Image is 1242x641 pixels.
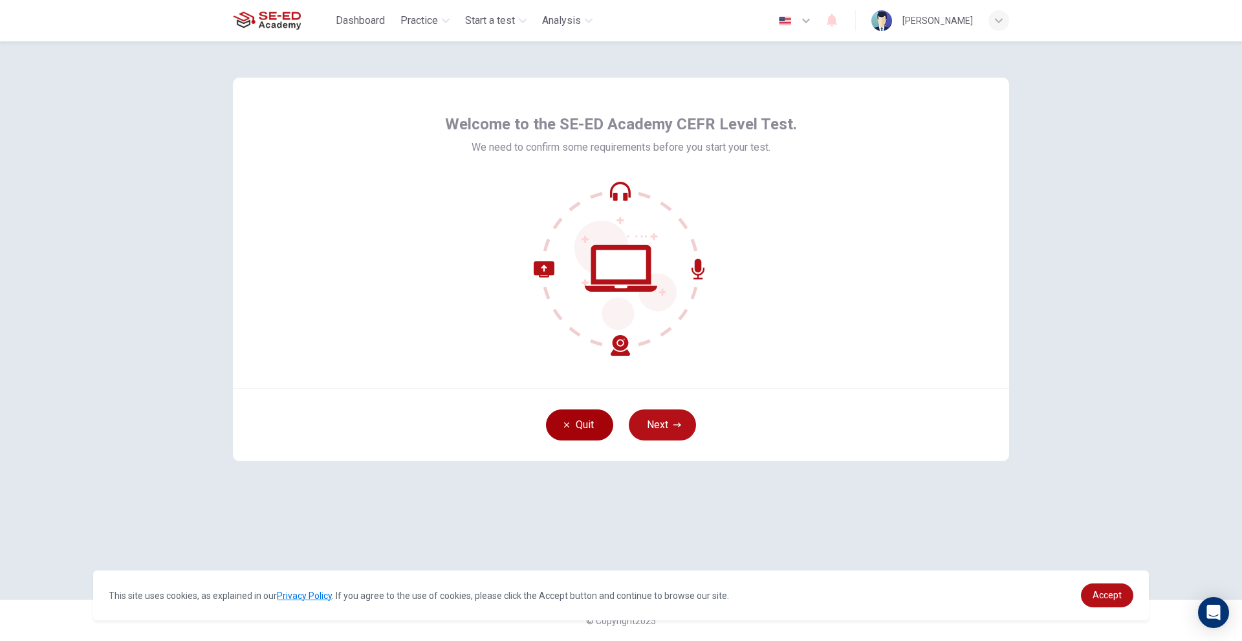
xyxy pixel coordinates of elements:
span: © Copyright 2025 [586,616,656,626]
span: Analysis [542,13,581,28]
button: Next [629,409,696,440]
button: Practice [395,9,455,32]
a: SE-ED Academy logo [233,8,331,34]
span: This site uses cookies, as explained in our . If you agree to the use of cookies, please click th... [109,591,729,601]
span: Practice [400,13,438,28]
button: Quit [546,409,613,440]
img: Profile picture [871,10,892,31]
span: Accept [1093,590,1122,600]
div: [PERSON_NAME] [902,13,973,28]
span: We need to confirm some requirements before you start your test. [472,140,770,155]
span: Welcome to the SE-ED Academy CEFR Level Test. [445,114,797,135]
span: Start a test [465,13,515,28]
div: Open Intercom Messenger [1198,597,1229,628]
img: SE-ED Academy logo [233,8,301,34]
button: Dashboard [331,9,390,32]
img: en [777,16,793,26]
span: Dashboard [336,13,385,28]
button: Start a test [460,9,532,32]
div: cookieconsent [93,570,1149,620]
button: Analysis [537,9,598,32]
a: Privacy Policy [277,591,332,601]
a: dismiss cookie message [1081,583,1133,607]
